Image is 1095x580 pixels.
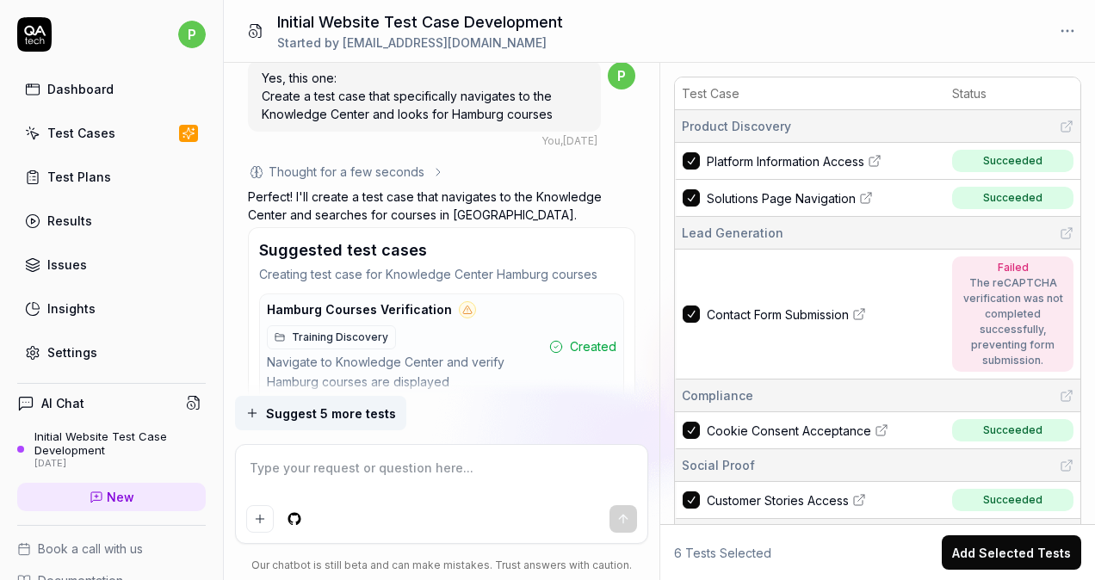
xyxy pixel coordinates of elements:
[675,77,945,110] th: Test Case
[570,337,616,355] span: Created
[259,265,624,283] p: Creating test case for Knowledge Center Hamburg courses
[707,422,871,440] span: Cookie Consent Acceptance
[260,294,623,399] button: Hamburg Courses VerificationTraining DiscoveryNavigate to Knowledge Center and verify Hamburg cou...
[267,302,452,318] span: Hamburg Courses Verification
[17,336,206,369] a: Settings
[17,429,206,469] a: Initial Website Test Case Development[DATE]
[47,343,97,361] div: Settings
[961,260,1065,275] div: Failed
[541,133,597,149] div: , [DATE]
[262,71,553,121] span: Yes, this one: Create a test case that specifically navigates to the Knowledge Center and looks f...
[17,540,206,558] a: Book a call with us
[983,423,1042,438] div: Succeeded
[17,72,206,106] a: Dashboard
[178,17,206,52] button: p
[38,540,143,558] span: Book a call with us
[248,188,635,224] p: Perfect! I'll create a test case that navigates to the Knowledge Center and searches for courses ...
[682,456,755,474] span: Social Proof
[277,34,563,52] div: Started by
[47,212,92,230] div: Results
[17,292,206,325] a: Insights
[541,134,560,147] span: You
[17,116,206,150] a: Test Cases
[707,305,943,324] a: Contact Form Submission
[682,386,753,404] span: Compliance
[259,238,427,262] h3: Suggested test cases
[707,152,943,170] a: Platform Information Access
[961,275,1065,368] div: The reCAPTCHA verification was not completed successfully, preventing form submission.
[682,224,783,242] span: Lead Generation
[942,535,1081,570] button: Add Selected Tests
[17,160,206,194] a: Test Plans
[707,152,864,170] span: Platform Information Access
[983,153,1042,169] div: Succeeded
[267,353,542,392] div: Navigate to Knowledge Center and verify Hamburg courses are displayed
[47,299,96,318] div: Insights
[17,204,206,238] a: Results
[277,10,563,34] h1: Initial Website Test Case Development
[983,190,1042,206] div: Succeeded
[707,491,849,509] span: Customer Stories Access
[707,305,849,324] span: Contact Form Submission
[269,163,424,181] div: Thought for a few seconds
[292,330,388,345] span: Training Discovery
[246,505,274,533] button: Add attachment
[235,558,649,573] div: Our chatbot is still beta and can make mistakes. Trust answers with caution.
[47,124,115,142] div: Test Cases
[107,488,134,506] span: New
[34,429,206,458] div: Initial Website Test Case Development
[707,422,943,440] a: Cookie Consent Acceptance
[945,77,1080,110] th: Status
[983,492,1042,508] div: Succeeded
[17,483,206,511] a: New
[267,325,396,349] a: Training Discovery
[682,117,791,135] span: Product Discovery
[17,248,206,281] a: Issues
[707,189,943,207] a: Solutions Page Navigation
[34,458,206,470] div: [DATE]
[47,256,87,274] div: Issues
[707,189,856,207] span: Solutions Page Navigation
[266,404,396,423] span: Suggest 5 more tests
[47,80,114,98] div: Dashboard
[178,21,206,48] span: p
[235,396,406,430] button: Suggest 5 more tests
[707,491,943,509] a: Customer Stories Access
[41,394,84,412] h4: AI Chat
[343,35,547,50] span: [EMAIL_ADDRESS][DOMAIN_NAME]
[608,62,635,89] span: p
[674,544,771,562] span: 6 Tests Selected
[47,168,111,186] div: Test Plans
